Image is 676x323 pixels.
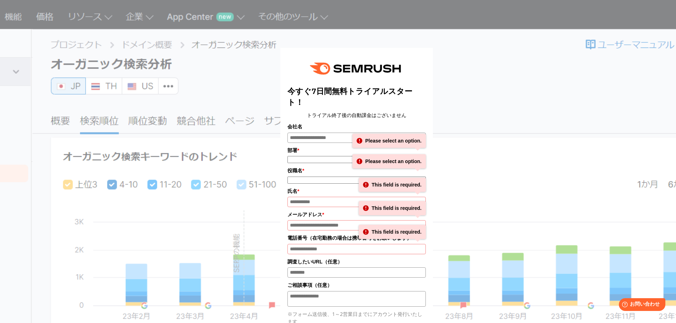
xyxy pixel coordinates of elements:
[287,211,426,218] label: メールアドレス
[287,86,426,108] title: 今すぐ7日間無料トライアルスタート！
[287,234,426,242] label: 電話番号（在宅勤務の場合は携帯番号をお願いします）
[305,55,408,82] img: e6a379fe-ca9f-484e-8561-e79cf3a04b3f.png
[287,111,426,119] center: トライアル終了後の自動課金はございません
[287,146,426,154] label: 部署
[359,201,426,215] div: This field is required.
[352,154,426,168] div: Please select an option.
[287,258,426,266] label: 調査したいURL（任意）
[287,281,426,289] label: ご相談事項（任意）
[287,167,426,174] label: 役職名
[613,295,668,315] iframe: Help widget launcher
[352,134,426,148] div: Please select an option.
[359,178,426,192] div: This field is required.
[287,187,426,195] label: 氏名
[287,123,426,130] label: 会社名
[359,225,426,239] div: This field is required.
